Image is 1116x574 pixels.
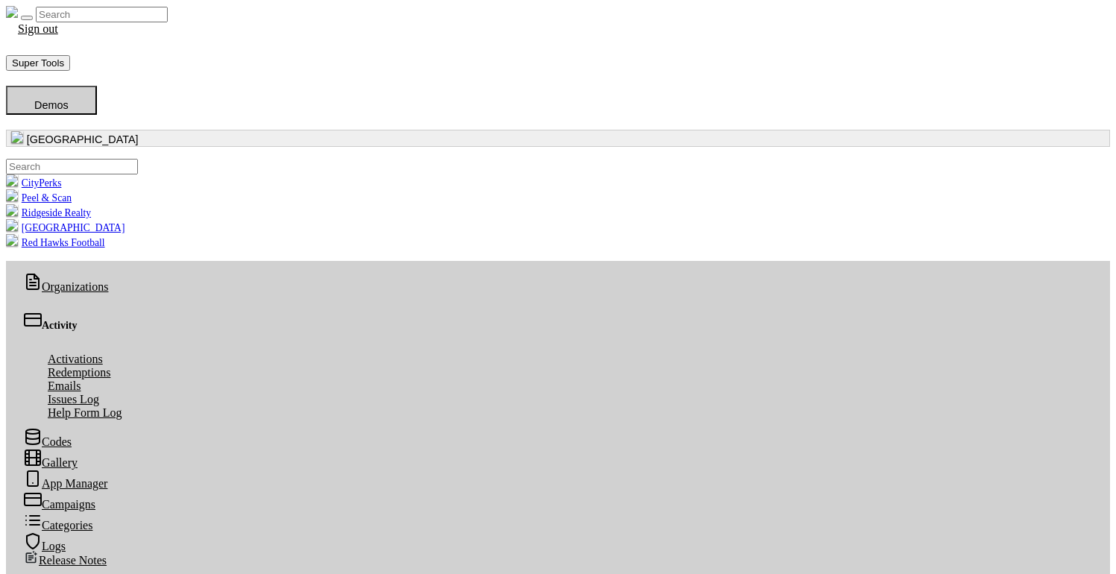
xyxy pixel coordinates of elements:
[6,222,124,233] a: [GEOGRAPHIC_DATA]
[21,16,33,20] button: Toggle navigation
[6,219,18,231] img: LcHXC8OmAasj0nmL6Id6sMYcOaX2uzQAQ5e8h748.png
[6,192,72,204] a: Peel & Scan
[36,364,122,381] a: Redemptions
[6,204,18,216] img: mqtmdW2lgt3F7IVbFvpqGuNrUBzchY4PLaWToHMU.png
[6,159,138,174] input: .form-control-sm
[6,159,1110,249] ul: [GEOGRAPHIC_DATA]
[24,311,1092,332] div: Activity
[12,537,78,555] a: Logs
[6,86,97,115] button: Demos
[6,130,1110,147] button: [GEOGRAPHIC_DATA]
[36,7,168,22] input: Search
[6,174,18,186] img: KU1gjHo6iQoewuS2EEpjC7SefdV31G12oQhDVBj4.png
[11,131,23,143] img: 0SBPtshqTvrgEtdEgrWk70gKnUHZpYRm94MZ5hDb.png
[6,189,18,201] img: xEJfzBn14Gqk52WXYUPJGPZZY80lB8Gpb3Y1ccPk.png
[12,433,83,450] a: Codes
[6,177,61,189] a: CityPerks
[6,234,18,246] img: B4TTOcektNnJKTnx2IcbGdeHDbTXjfJiwl6FNTjm.png
[12,475,119,492] a: App Manager
[6,207,91,218] a: Ridgeside Realty
[12,278,120,295] a: Organizations
[12,454,89,471] a: Gallery
[6,20,70,37] a: Sign out
[12,517,104,534] a: Categories
[36,377,92,394] a: Emails
[36,391,111,408] a: Issues Log
[36,404,134,421] a: Help Form Log
[6,6,18,18] img: real_perks_logo-01.svg
[36,350,115,368] a: Activations
[6,237,105,248] a: Red Hawks Football
[12,552,119,569] a: Release Notes
[6,55,70,71] button: Super Tools
[12,496,107,513] a: Campaigns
